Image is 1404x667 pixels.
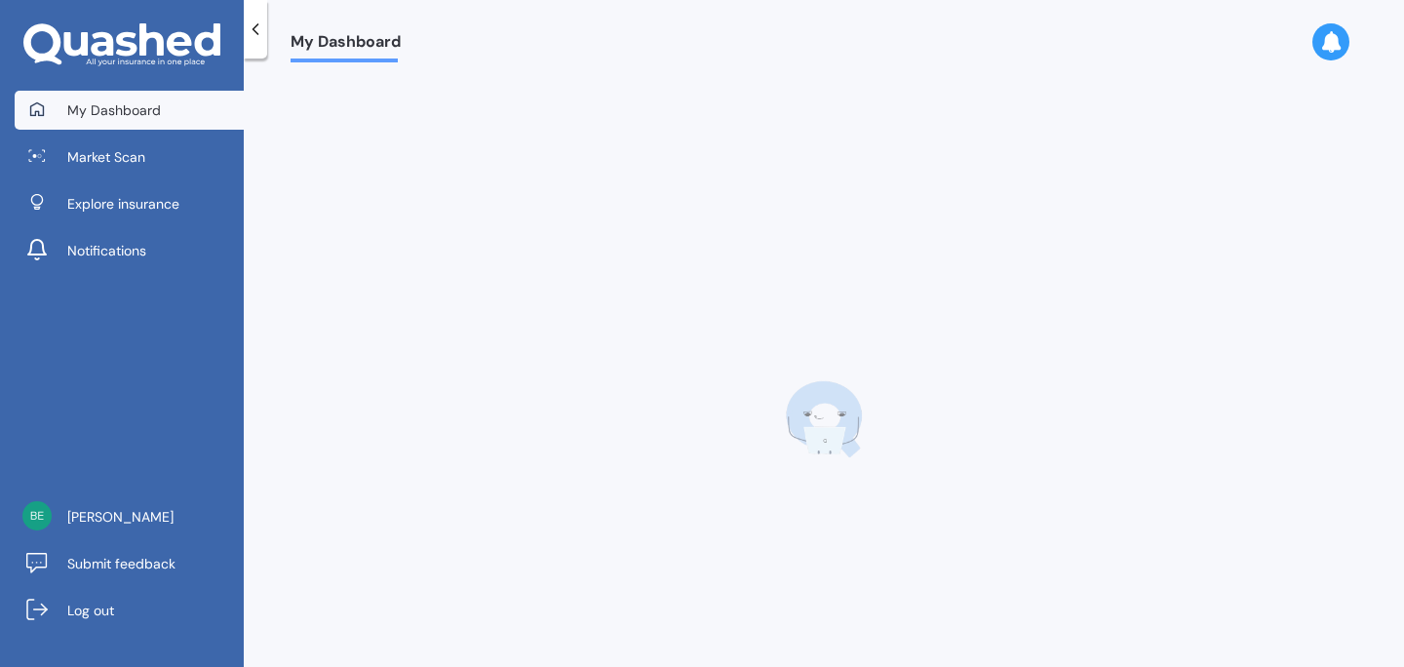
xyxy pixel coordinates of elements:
a: My Dashboard [15,91,244,130]
a: Submit feedback [15,544,244,583]
span: Notifications [67,241,146,260]
a: Log out [15,591,244,630]
img: 5c9bebc65cb96f91007bbf9a1fbe640d [22,501,52,530]
span: [PERSON_NAME] [67,507,174,527]
a: Notifications [15,231,244,270]
span: Submit feedback [67,554,175,573]
a: Market Scan [15,137,244,177]
a: Explore insurance [15,184,244,223]
span: Explore insurance [67,194,179,214]
span: Market Scan [67,147,145,167]
img: q-laptop.bc25ffb5ccee3f42f31d.webp [785,380,863,458]
span: My Dashboard [67,100,161,120]
span: My Dashboard [291,32,401,59]
span: Log out [67,601,114,620]
a: [PERSON_NAME] [15,497,244,536]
